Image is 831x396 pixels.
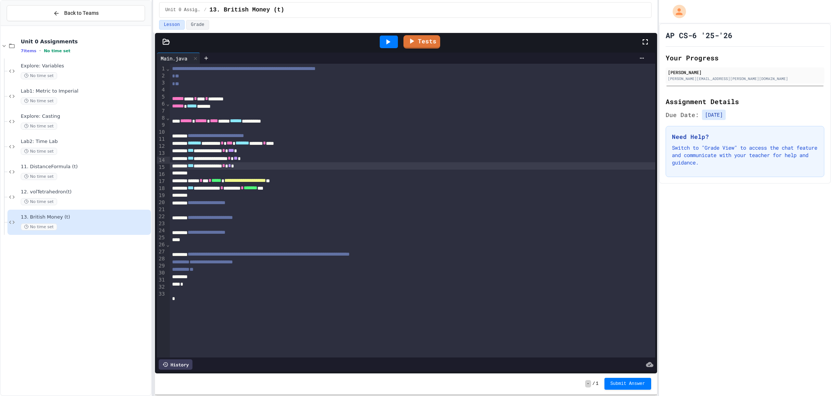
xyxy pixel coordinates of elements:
[157,72,166,79] div: 2
[21,72,57,79] span: No time set
[157,86,166,93] div: 4
[668,69,822,76] div: [PERSON_NAME]
[157,220,166,227] div: 23
[157,122,166,129] div: 9
[159,359,192,370] div: History
[166,101,170,107] span: Fold line
[596,381,598,387] span: 1
[39,48,41,54] span: •
[204,7,207,13] span: /
[157,171,166,178] div: 16
[210,6,284,14] span: 13. British Money (t)
[186,20,209,30] button: Grade
[666,30,732,40] h1: AP CS-6 '25-'26
[21,49,36,53] span: 7 items
[604,378,651,390] button: Submit Answer
[21,88,149,94] span: Lab1: Metric to Imperial
[157,255,166,262] div: 28
[157,213,166,220] div: 22
[157,290,166,297] div: 33
[157,157,166,164] div: 14
[21,223,57,230] span: No time set
[21,198,57,205] span: No time set
[21,63,149,69] span: Explore: Variables
[157,164,166,171] div: 15
[702,110,726,120] span: [DATE]
[165,7,201,13] span: Unit 0 Assignments
[157,241,166,248] div: 26
[166,242,170,247] span: Fold line
[64,9,99,17] span: Back to Teams
[166,66,170,71] span: Fold line
[159,20,185,30] button: Lesson
[157,206,166,213] div: 21
[157,65,166,72] div: 1
[157,199,166,206] div: 20
[21,148,57,155] span: No time set
[157,114,166,122] div: 8
[666,53,824,63] h2: Your Progress
[769,334,824,366] iframe: chat widget
[21,139,149,145] span: Lab2: Time Lab
[21,38,149,45] span: Unit 0 Assignments
[672,132,818,141] h3: Need Help?
[157,178,166,185] div: 17
[166,115,170,121] span: Fold line
[157,143,166,150] div: 12
[7,5,145,21] button: Back to Teams
[21,189,149,195] span: 12. volTetrahedron(t)
[157,248,166,255] div: 27
[665,3,688,20] div: My Account
[157,150,166,157] div: 13
[157,136,166,143] div: 11
[157,129,166,136] div: 10
[21,97,57,104] span: No time set
[157,227,166,234] div: 24
[21,173,57,180] span: No time set
[157,54,191,62] div: Main.java
[157,192,166,199] div: 19
[21,113,149,120] span: Explore: Casting
[585,380,591,387] span: -
[157,276,166,283] div: 31
[21,214,149,220] span: 13. British Money (t)
[21,164,149,170] span: 11. DistanceFormula (t)
[672,144,818,166] p: Switch to "Grade View" to access the chat feature and communicate with your teacher for help and ...
[157,107,166,114] div: 7
[157,53,200,64] div: Main.java
[21,123,57,130] span: No time set
[157,269,166,276] div: 30
[44,49,70,53] span: No time set
[157,283,166,290] div: 32
[593,381,595,387] span: /
[668,76,822,81] div: [PERSON_NAME][EMAIL_ADDRESS][PERSON_NAME][DOMAIN_NAME]
[800,366,824,389] iframe: chat widget
[157,262,166,269] div: 29
[403,35,440,49] a: Tests
[157,79,166,86] div: 3
[610,381,645,387] span: Submit Answer
[666,110,699,119] span: Due Date:
[157,185,166,192] div: 18
[666,96,824,107] h2: Assignment Details
[157,234,166,241] div: 25
[157,93,166,100] div: 5
[157,100,166,107] div: 6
